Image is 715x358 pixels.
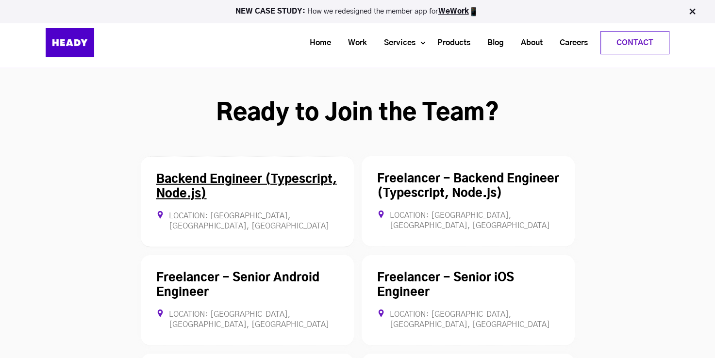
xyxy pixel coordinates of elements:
a: Freelancer - Senior iOS Engineer [377,272,514,298]
div: Location: [GEOGRAPHIC_DATA], [GEOGRAPHIC_DATA], [GEOGRAPHIC_DATA] [156,211,338,231]
div: Location: [GEOGRAPHIC_DATA], [GEOGRAPHIC_DATA], [GEOGRAPHIC_DATA] [377,211,559,231]
a: Backend Engineer (Typescript, Node.js) [156,174,337,200]
div: Location: [GEOGRAPHIC_DATA], [GEOGRAPHIC_DATA], [GEOGRAPHIC_DATA] [377,309,559,330]
strong: Ready to Join the Team? [216,102,499,125]
a: Contact [601,32,669,54]
a: Freelancer - Senior Android Engineer [156,272,319,298]
div: Location: [GEOGRAPHIC_DATA], [GEOGRAPHIC_DATA], [GEOGRAPHIC_DATA] [156,309,338,330]
a: WeWork [438,8,469,15]
p: How we redesigned the member app for [4,7,711,16]
a: About [509,34,548,52]
strong: NEW CASE STUDY: [235,8,307,15]
div: Navigation Menu [118,31,669,54]
img: app emoji [469,7,479,16]
a: Home [298,34,336,52]
a: Freelancer - Backend Engineer (Typescript, Node.js) [377,173,559,199]
a: Careers [548,34,593,52]
a: Products [425,34,475,52]
img: Close Bar [687,7,697,16]
a: Blog [475,34,509,52]
img: Heady_Logo_Web-01 (1) [46,28,94,57]
a: Services [372,34,420,52]
a: Work [336,34,372,52]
